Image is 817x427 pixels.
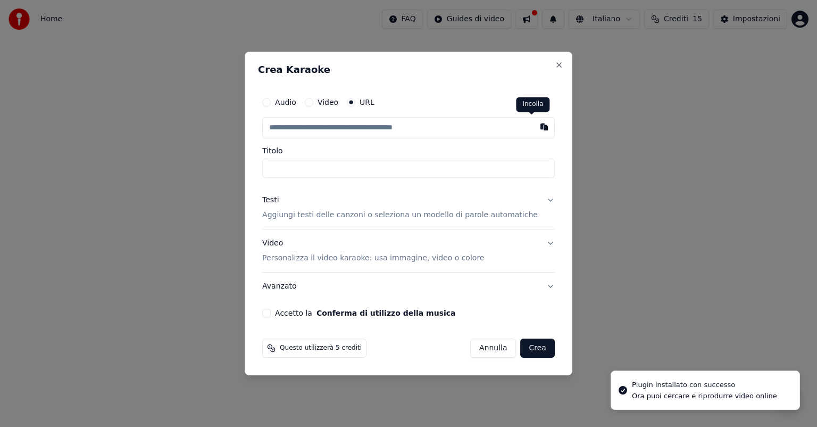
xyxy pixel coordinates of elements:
p: Aggiungi testi delle canzoni o seleziona un modello di parole automatiche [262,210,538,220]
span: Questo utilizzerà 5 crediti [280,344,362,352]
div: Video [262,238,484,264]
label: Video [318,98,338,106]
label: Audio [275,98,296,106]
div: Testi [262,195,279,206]
button: Accetto la [316,309,456,317]
p: Personalizza il video karaoke: usa immagine, video o colore [262,253,484,264]
label: Titolo [262,147,555,154]
label: Accetto la [275,309,455,317]
button: Avanzato [262,273,555,300]
button: VideoPersonalizza il video karaoke: usa immagine, video o colore [262,229,555,272]
label: URL [360,98,374,106]
div: Incolla [516,97,549,112]
button: TestiAggiungi testi delle canzoni o seleziona un modello di parole automatiche [262,186,555,229]
button: Crea [521,339,555,358]
button: Annulla [470,339,516,358]
h2: Crea Karaoke [258,65,559,75]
